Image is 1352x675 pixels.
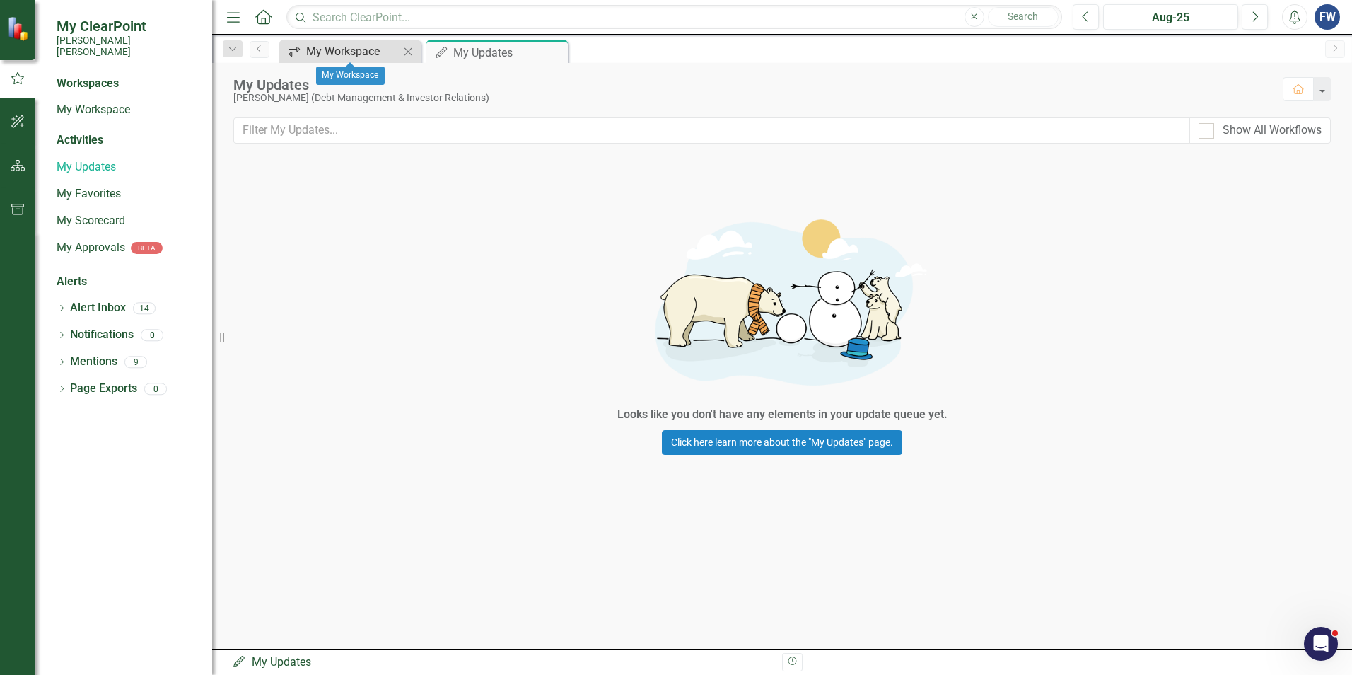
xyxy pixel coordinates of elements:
div: 0 [141,329,163,341]
div: 14 [133,302,156,314]
span: My ClearPoint [57,18,198,35]
button: Aug-25 [1103,4,1238,30]
div: BETA [131,242,163,254]
a: My Approvals [57,240,125,256]
a: Page Exports [70,381,137,397]
div: Show All Workflows [1223,122,1322,139]
span: Search [1008,11,1038,22]
button: FW [1315,4,1340,30]
a: My Scorecard [57,213,198,229]
div: Aug-25 [1108,9,1233,26]
div: My Workspace [316,67,385,85]
a: My Workspace [57,102,198,118]
img: ClearPoint Strategy [7,16,32,41]
a: My Updates [57,159,198,175]
small: [PERSON_NAME] [PERSON_NAME] [57,35,198,58]
div: Looks like you don't have any elements in your update queue yet. [617,407,948,423]
div: 0 [144,383,167,395]
input: Filter My Updates... [233,117,1190,144]
a: Notifications [70,327,134,343]
div: My Workspace [306,42,400,60]
img: Getting started [570,199,994,403]
div: Workspaces [57,76,119,92]
div: Alerts [57,274,198,290]
div: My Updates [453,44,564,62]
div: My Updates [233,77,1269,93]
div: [PERSON_NAME] (Debt Management & Investor Relations) [233,93,1269,103]
input: Search ClearPoint... [286,5,1062,30]
iframe: Intercom live chat [1304,627,1338,661]
a: My Favorites [57,186,198,202]
div: My Updates [232,654,771,671]
a: My Workspace [283,42,400,60]
a: Mentions [70,354,117,370]
button: Search [988,7,1059,27]
a: Alert Inbox [70,300,126,316]
div: 9 [124,356,147,368]
div: Activities [57,132,198,149]
a: Click here learn more about the "My Updates" page. [662,430,902,455]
